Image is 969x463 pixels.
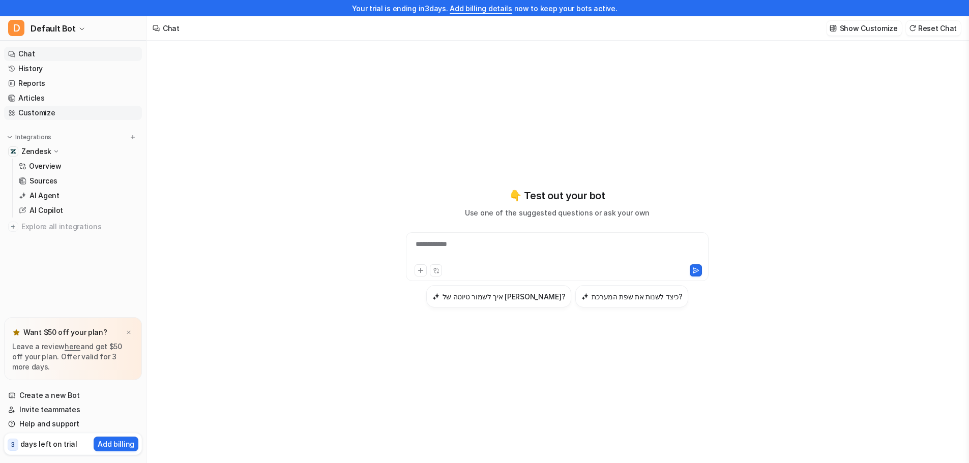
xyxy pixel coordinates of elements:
[592,291,682,302] h3: כיצד לשנות את שפת המערכת?
[4,403,142,417] a: Invite teammates
[23,327,107,337] p: Want $50 off your plan?
[29,161,62,171] p: Overview
[8,20,24,36] span: D
[4,47,142,61] a: Chat
[509,188,605,203] p: 👇 Test out your bot
[443,291,566,302] h3: איך לשמור טיוטה של [PERSON_NAME]?
[6,134,13,141] img: expand menu
[830,24,837,32] img: customize
[465,207,650,218] p: Use one of the suggested questions or ask your own
[31,21,76,36] span: Default Bot
[30,191,60,201] p: AI Agent
[909,24,916,32] img: reset
[21,146,51,157] p: Zendesk
[12,342,134,372] p: Leave a review and get $50 off your plan. Offer valid for 3 more days.
[65,342,80,351] a: here
[4,388,142,403] a: Create a new Bot
[10,148,16,155] img: Zendesk
[129,134,136,141] img: menu_add.svg
[15,203,142,218] a: AI Copilot
[15,133,51,141] p: Integrations
[840,23,898,34] p: Show Customize
[163,23,180,34] div: Chat
[30,176,57,186] p: Sources
[11,440,15,449] p: 3
[21,219,138,235] span: Explore all integrations
[15,174,142,188] a: Sources
[15,159,142,173] a: Overview
[827,21,902,36] button: Show Customize
[906,21,961,36] button: Reset Chat
[15,189,142,203] a: AI Agent
[4,76,142,90] a: Reports
[432,293,439,300] img: איך לשמור טיוטה של טופס?
[30,205,63,215] p: AI Copilot
[4,220,142,234] a: Explore all integrations
[4,106,142,120] a: Customize
[581,293,589,300] img: כיצד לשנות את שפת המערכת?
[126,329,132,336] img: x
[8,222,18,232] img: explore all integrations
[4,417,142,431] a: Help and support
[575,285,688,307] button: כיצד לשנות את שפת המערכת?כיצד לשנות את שפת המערכת?
[4,91,142,105] a: Articles
[426,285,572,307] button: איך לשמור טיוטה של טופס?איך לשמור טיוטה של [PERSON_NAME]?
[94,437,138,451] button: Add billing
[20,439,77,449] p: days left on trial
[4,61,142,76] a: History
[12,328,20,336] img: star
[98,439,134,449] p: Add billing
[450,4,512,13] a: Add billing details
[4,132,54,142] button: Integrations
